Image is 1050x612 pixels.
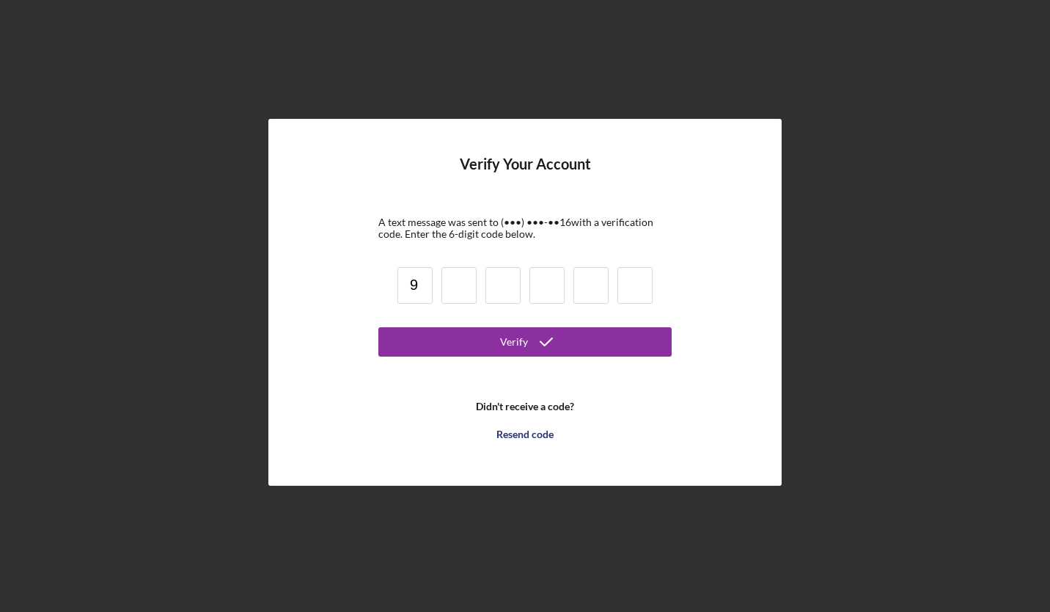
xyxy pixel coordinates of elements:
button: Resend code [378,420,672,449]
h4: Verify Your Account [460,156,591,194]
b: Didn't receive a code? [476,401,574,412]
button: Verify [378,327,672,357]
div: A text message was sent to (•••) •••-•• 16 with a verification code. Enter the 6-digit code below. [378,216,672,240]
div: Resend code [496,420,554,449]
div: Verify [500,327,528,357]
